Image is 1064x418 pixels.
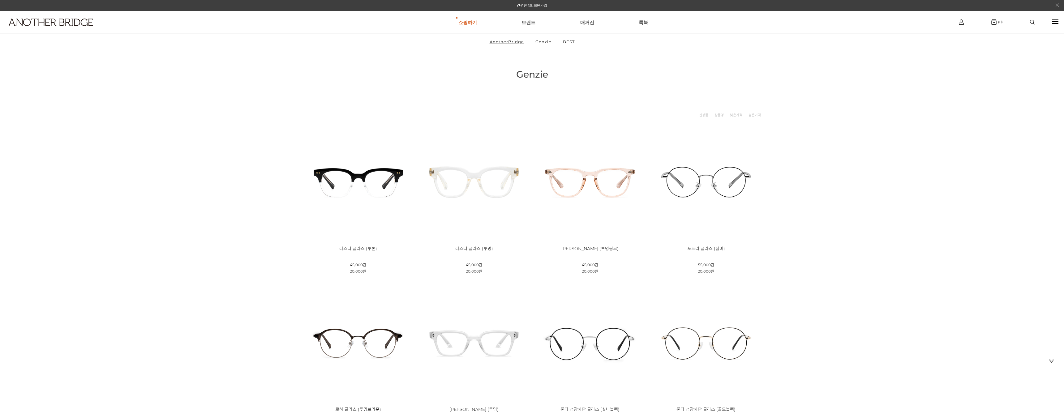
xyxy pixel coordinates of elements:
[530,34,557,50] a: Genzie
[749,112,761,118] a: 높은가격
[458,11,477,33] a: 쇼핑하기
[650,126,762,237] img: 포트리 글라스 - 실버 안경 이미지
[466,269,482,274] span: 20,000원
[466,262,482,267] span: 45,000원
[991,19,997,25] img: cart
[997,20,1003,24] span: (0)
[676,407,736,412] a: 론다 청광차단 글라스 (골드블랙)
[484,34,529,50] a: AnotherBridge
[650,287,762,398] img: 론다 청광차단 글라스 - 골드블랙 제품 이미지
[698,262,714,267] span: 55,000원
[302,287,414,398] img: 로하 글라스 투명브라운 - 세련된 디자인의 안경 이미지
[561,246,619,251] a: [PERSON_NAME] (투명핑크)
[449,407,499,412] a: [PERSON_NAME] (투명)
[582,269,598,274] span: 20,000원
[714,112,724,118] a: 상품명
[521,11,535,33] a: 브랜드
[991,19,1003,25] a: (0)
[687,246,725,251] a: 포트리 글라스 (실버)
[516,69,548,80] span: Genzie
[639,11,648,33] a: 룩북
[339,246,377,251] a: 레스터 글라스 (투톤)
[699,112,708,118] a: 신상품
[730,112,742,118] a: 낮은가격
[558,34,580,50] a: BEST
[582,262,598,267] span: 45,000원
[418,126,530,237] img: 레스터 글라스 - 투명 안경 제품 이미지
[9,19,93,26] img: logo
[350,262,366,267] span: 45,000원
[3,19,163,41] a: logo
[534,287,646,398] img: 론다 청광차단 글라스 실버블랙 제품 이미지
[698,269,714,274] span: 20,000원
[335,407,381,412] a: 로하 글라스 (투명브라운)
[302,126,414,237] img: 레스터 글라스 투톤 - 세련된 투톤 안경 제품 이미지
[418,287,530,398] img: 페르니 글라스 투명 제품 이미지
[517,3,547,8] a: 간편한 1초 회원가입
[350,269,366,274] span: 20,000원
[959,19,964,25] img: cart
[580,11,594,33] a: 매거진
[455,246,493,251] a: 레스터 글라스 (투명)
[560,407,620,412] a: 론다 청광차단 글라스 (실버블랙)
[1030,20,1035,24] img: search
[534,126,646,237] img: 애크런 글라스 - 투명핑크 안경 제품 이미지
